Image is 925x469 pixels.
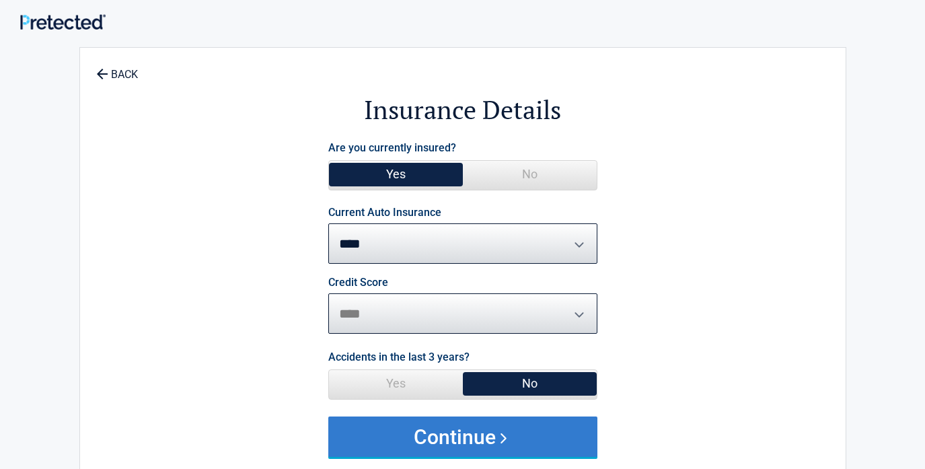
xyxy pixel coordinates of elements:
label: Are you currently insured? [328,139,456,157]
span: Yes [329,370,463,397]
span: No [463,161,597,188]
h2: Insurance Details [154,93,772,127]
a: BACK [94,57,141,80]
img: Main Logo [20,14,106,30]
label: Current Auto Insurance [328,207,441,218]
label: Accidents in the last 3 years? [328,348,470,366]
span: No [463,370,597,397]
button: Continue [328,417,597,457]
label: Credit Score [328,277,388,288]
span: Yes [329,161,463,188]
